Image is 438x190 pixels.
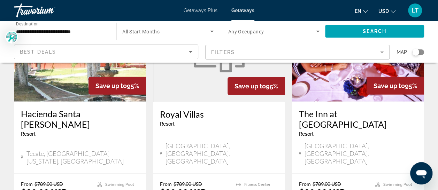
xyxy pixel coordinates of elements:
[34,181,63,187] span: $789.00 USD
[406,3,424,18] button: User Menu
[228,77,285,95] div: 95%
[305,142,417,165] span: [GEOGRAPHIC_DATA], [GEOGRAPHIC_DATA], [GEOGRAPHIC_DATA]
[299,131,314,137] span: Resort
[21,181,33,187] span: From
[378,8,389,14] span: USD
[20,48,192,56] mat-select: Sort by
[160,109,278,119] a: Royal Villas
[410,162,432,184] iframe: Button to launch messaging window
[174,181,202,187] span: $789.00 USD
[205,45,390,60] button: Filter
[235,82,266,90] span: Save up to
[412,7,418,14] span: LT
[95,82,127,89] span: Save up to
[355,8,361,14] span: en
[367,77,424,95] div: 95%
[299,109,417,129] a: The Inn at [GEOGRAPHIC_DATA]
[122,29,160,34] span: All Start Months
[378,6,395,16] button: Change currency
[20,49,56,55] span: Best Deals
[184,8,217,13] a: Getaways Plus
[397,47,407,57] span: Map
[383,182,412,187] span: Swimming Pool
[26,150,139,165] span: Tecate, [GEOGRAPHIC_DATA][US_STATE], [GEOGRAPHIC_DATA]
[21,131,36,137] span: Resort
[363,29,386,34] span: Search
[374,82,405,89] span: Save up to
[16,21,39,26] span: Destination
[89,77,146,95] div: 95%
[105,182,134,187] span: Swimming Pool
[14,1,84,19] a: Travorium
[228,29,264,34] span: Any Occupancy
[21,109,139,129] a: Hacienda Santa [PERSON_NAME]
[160,121,175,127] span: Resort
[244,182,270,187] span: Fitness Center
[355,6,368,16] button: Change language
[325,25,424,38] button: Search
[160,181,172,187] span: From
[299,181,311,187] span: From
[231,8,254,13] a: Getaways
[166,142,278,165] span: [GEOGRAPHIC_DATA], [GEOGRAPHIC_DATA], [GEOGRAPHIC_DATA]
[313,181,341,187] span: $789.00 USD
